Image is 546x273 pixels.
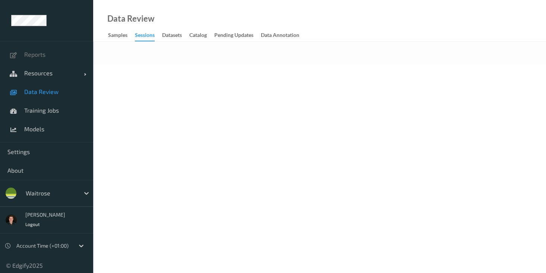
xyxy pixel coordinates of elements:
[189,30,214,41] a: Catalog
[214,30,261,41] a: Pending Updates
[108,30,135,41] a: Samples
[189,31,207,41] div: Catalog
[261,30,307,41] a: Data Annotation
[214,31,253,41] div: Pending Updates
[107,15,154,22] div: Data Review
[135,30,162,41] a: Sessions
[162,30,189,41] a: Datasets
[135,31,155,41] div: Sessions
[108,31,127,41] div: Samples
[261,31,299,41] div: Data Annotation
[162,31,182,41] div: Datasets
